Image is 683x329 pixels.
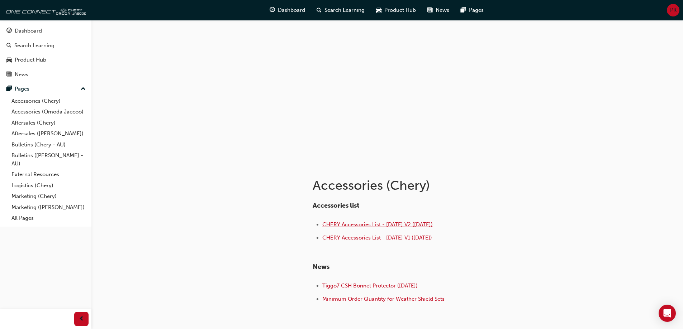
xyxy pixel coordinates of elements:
[659,305,676,322] div: Open Intercom Messenger
[79,315,84,324] span: prev-icon
[436,6,449,14] span: News
[3,53,89,67] a: Product Hub
[15,27,42,35] div: Dashboard
[667,4,679,16] button: PK
[9,117,89,129] a: Aftersales (Chery)
[9,213,89,224] a: All Pages
[469,6,484,14] span: Pages
[9,169,89,180] a: External Resources
[4,3,86,17] img: oneconnect
[461,6,466,15] span: pages-icon
[6,28,12,34] span: guage-icon
[427,6,433,15] span: news-icon
[324,6,365,14] span: Search Learning
[6,43,11,49] span: search-icon
[670,6,677,14] span: PK
[313,263,329,271] span: News
[15,56,46,64] div: Product Hub
[322,282,418,289] a: Tiggo7 CSH Bonnet Protector ([DATE])
[9,106,89,117] a: Accessories (Omoda Jaecoo)
[3,82,89,96] button: Pages
[9,180,89,191] a: Logistics (Chery)
[81,84,86,94] span: up-icon
[3,39,89,52] a: Search Learning
[3,24,89,38] a: Dashboard
[15,85,29,93] div: Pages
[376,6,381,15] span: car-icon
[313,178,548,193] h1: Accessories (Chery)
[422,3,455,18] a: news-iconNews
[264,3,311,18] a: guage-iconDashboard
[317,6,322,15] span: search-icon
[6,72,12,78] span: news-icon
[370,3,422,18] a: car-iconProduct Hub
[9,202,89,213] a: Marketing ([PERSON_NAME])
[455,3,489,18] a: pages-iconPages
[14,42,54,50] div: Search Learning
[9,150,89,169] a: Bulletins ([PERSON_NAME] - AU)
[6,57,12,63] span: car-icon
[9,128,89,139] a: Aftersales ([PERSON_NAME])
[9,139,89,150] a: Bulletins (Chery - AU)
[311,3,370,18] a: search-iconSearch Learning
[313,202,359,209] span: Accessories list
[322,234,432,241] a: CHERY Accessories List - [DATE] V1 ([DATE])
[3,23,89,82] button: DashboardSearch LearningProduct HubNews
[278,6,305,14] span: Dashboard
[322,296,445,302] a: Minimum Order Quantity for Weather Shield Sets
[15,71,28,79] div: News
[6,86,12,92] span: pages-icon
[322,221,433,228] a: CHERY Accessories List - [DATE] V2 ([DATE])
[3,68,89,81] a: News
[384,6,416,14] span: Product Hub
[270,6,275,15] span: guage-icon
[9,191,89,202] a: Marketing (Chery)
[9,96,89,107] a: Accessories (Chery)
